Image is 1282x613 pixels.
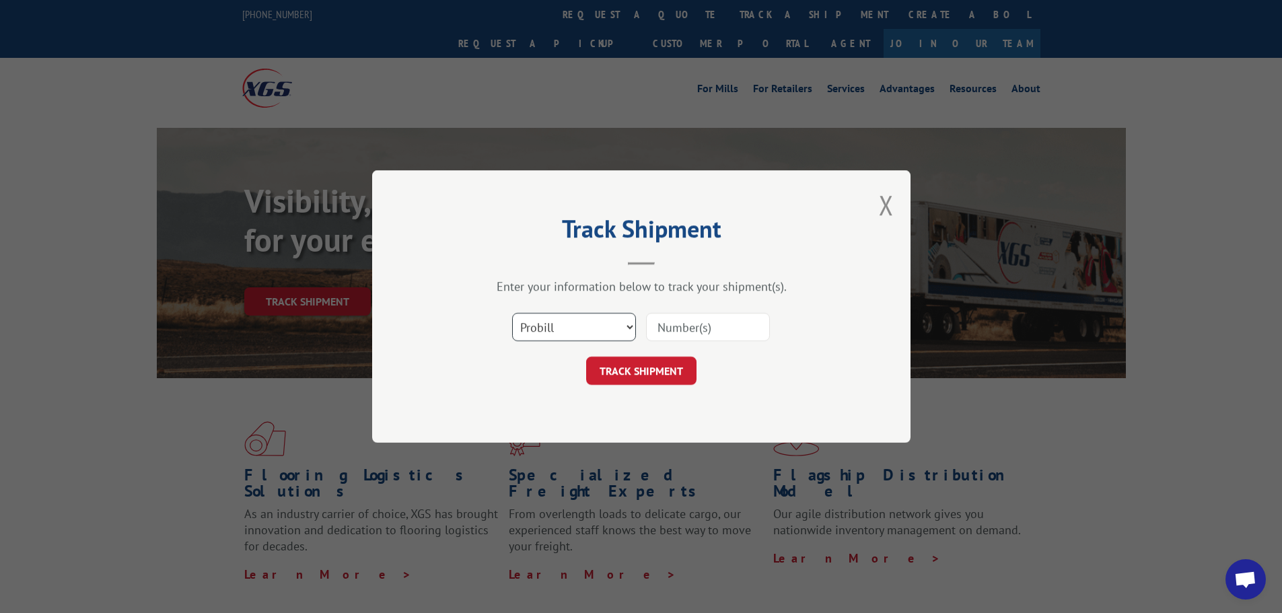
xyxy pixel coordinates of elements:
button: Close modal [879,187,894,223]
button: TRACK SHIPMENT [586,357,697,385]
div: Open chat [1225,559,1266,600]
h2: Track Shipment [439,219,843,245]
input: Number(s) [646,313,770,341]
div: Enter your information below to track your shipment(s). [439,279,843,294]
